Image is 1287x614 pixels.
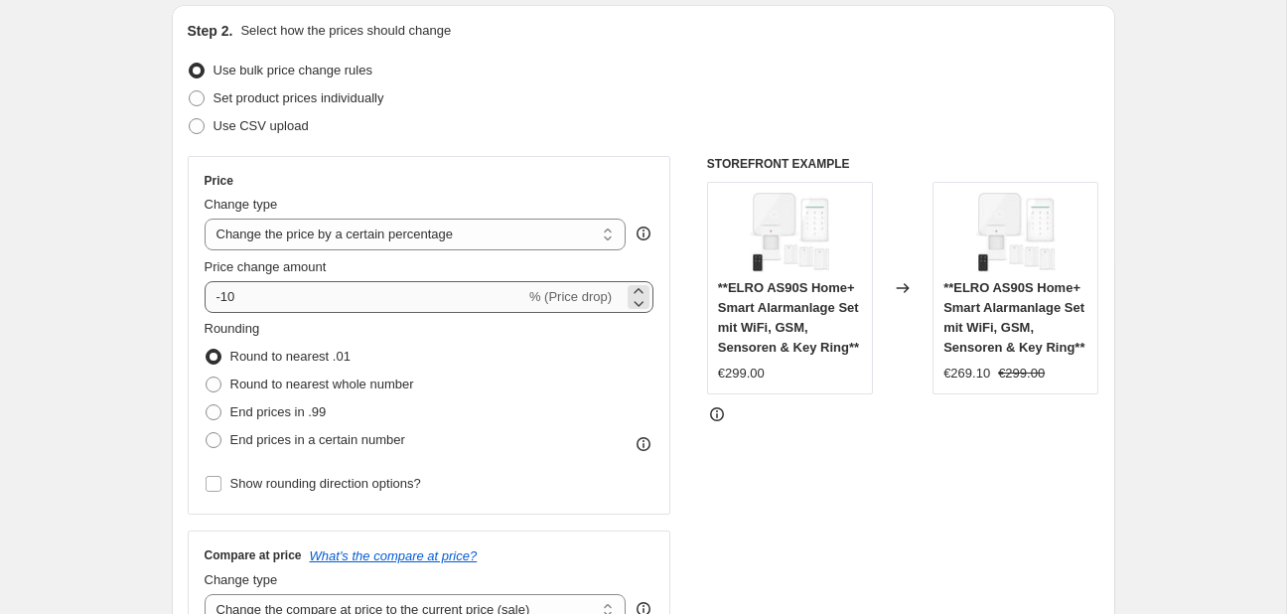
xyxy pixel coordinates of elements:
[230,377,414,391] span: Round to nearest whole number
[718,364,765,384] div: €299.00
[205,259,327,274] span: Price change amount
[240,21,451,41] p: Select how the prices should change
[230,404,327,419] span: End prices in .99
[707,156,1099,172] h6: STOREFRONT EXAMPLE
[943,364,990,384] div: €269.10
[998,364,1045,384] strike: €299.00
[205,281,525,313] input: -15
[529,289,612,304] span: % (Price drop)
[205,197,278,212] span: Change type
[230,432,405,447] span: End prices in a certain number
[750,193,829,272] img: 61JzVuPg0RL_80x.jpg
[205,173,233,189] h3: Price
[718,280,859,355] span: **ELRO AS90S Home+ Smart Alarmanlage Set mit WiFi, GSM, Sensoren & Key Ring**
[205,321,260,336] span: Rounding
[205,547,302,563] h3: Compare at price
[214,63,372,77] span: Use bulk price change rules
[634,224,653,243] div: help
[230,476,421,491] span: Show rounding direction options?
[188,21,233,41] h2: Step 2.
[310,548,478,563] button: What's the compare at price?
[976,193,1056,272] img: 61JzVuPg0RL_80x.jpg
[214,118,309,133] span: Use CSV upload
[230,349,351,364] span: Round to nearest .01
[214,90,384,105] span: Set product prices individually
[205,572,278,587] span: Change type
[943,280,1084,355] span: **ELRO AS90S Home+ Smart Alarmanlage Set mit WiFi, GSM, Sensoren & Key Ring**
